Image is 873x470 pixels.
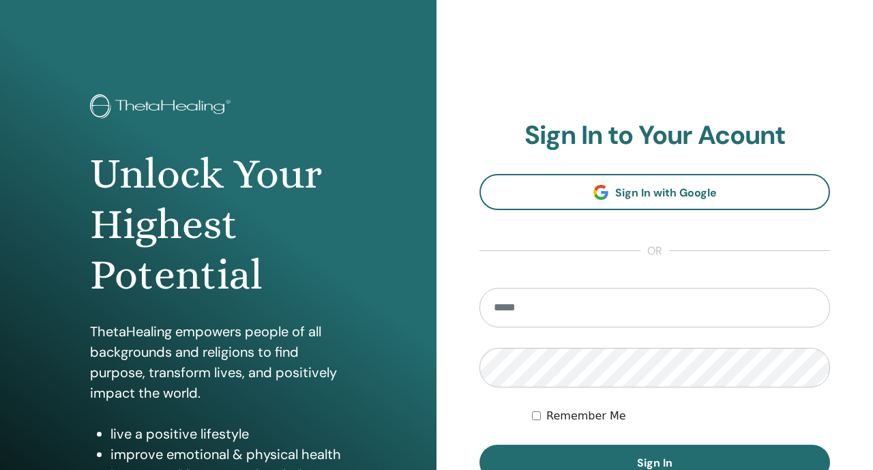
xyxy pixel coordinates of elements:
[640,243,669,259] span: or
[110,444,347,465] li: improve emotional & physical health
[637,456,672,470] span: Sign In
[546,408,626,424] label: Remember Me
[615,186,717,200] span: Sign In with Google
[479,120,830,151] h2: Sign In to Your Acount
[479,174,830,210] a: Sign In with Google
[90,321,347,403] p: ThetaHealing empowers people of all backgrounds and religions to find purpose, transform lives, a...
[532,408,830,424] div: Keep me authenticated indefinitely or until I manually logout
[90,149,347,301] h1: Unlock Your Highest Potential
[110,424,347,444] li: live a positive lifestyle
